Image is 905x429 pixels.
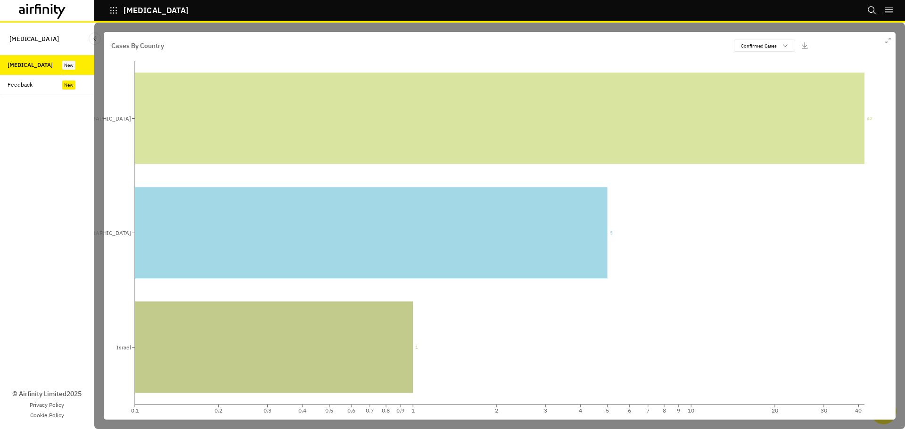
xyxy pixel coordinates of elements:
tspan: 42 [867,115,872,121]
tspan: 1 [411,407,415,414]
div: New [62,81,75,89]
tspan: 10 [688,407,694,414]
tspan: 9 [677,407,680,414]
tspan: 0.4 [298,407,306,414]
button: [MEDICAL_DATA] [109,2,189,18]
tspan: 40 [855,407,862,414]
tspan: [GEOGRAPHIC_DATA] [75,229,131,236]
tspan: 6 [628,407,631,414]
a: Cookie Policy [30,411,64,420]
tspan: 0.1 [131,407,139,414]
button: Search [867,2,877,18]
tspan: 30 [821,407,827,414]
tspan: 0.9 [396,407,404,414]
p: [MEDICAL_DATA] [9,30,59,48]
tspan: 8 [663,407,666,414]
p: [MEDICAL_DATA] [123,6,189,15]
div: Feedback [8,81,33,89]
tspan: 5 [606,407,609,414]
div: [MEDICAL_DATA] [8,61,53,69]
div: New [62,61,75,70]
tspan: 3 [544,407,547,414]
tspan: 0.3 [263,407,271,414]
tspan: 0.8 [382,407,390,414]
a: Privacy Policy [30,401,64,409]
tspan: 1 [415,344,418,350]
tspan: 0.5 [325,407,333,414]
tspan: 4 [579,407,582,414]
p: © Airfinity Limited 2025 [12,389,82,399]
tspan: 20 [772,407,778,414]
tspan: 5 [610,230,613,236]
tspan: 0.7 [366,407,374,414]
tspan: 7 [646,407,650,414]
p: Cases By Country [111,41,164,51]
tspan: Israel [116,344,131,351]
tspan: 0.2 [214,407,222,414]
tspan: 2 [495,407,498,414]
tspan: [GEOGRAPHIC_DATA] [75,115,131,122]
button: Close Sidebar [89,32,101,45]
tspan: 0.6 [347,407,355,414]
